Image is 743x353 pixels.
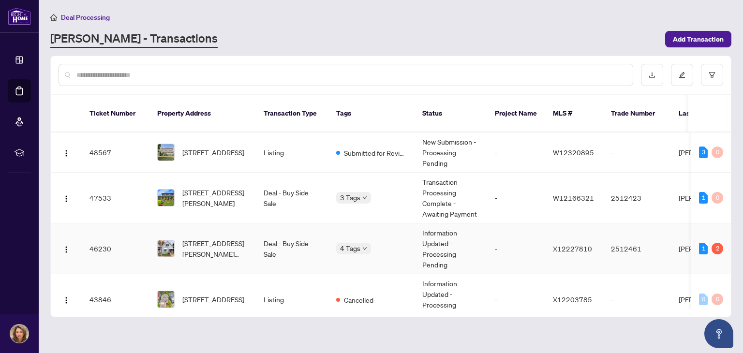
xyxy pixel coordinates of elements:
img: Profile Icon [10,324,29,343]
img: thumbnail-img [158,190,174,206]
img: thumbnail-img [158,291,174,308]
button: download [641,64,663,86]
span: Add Transaction [673,31,724,47]
button: Open asap [704,319,733,348]
div: 1 [699,243,708,254]
span: W12320895 [553,148,594,157]
img: Logo [62,246,70,253]
td: Deal - Buy Side Sale [256,223,328,274]
span: download [649,72,655,78]
td: - [487,173,545,223]
th: Trade Number [603,95,671,132]
button: edit [671,64,693,86]
td: Information Updated - Processing Pending [415,274,487,325]
td: 48567 [82,132,149,173]
span: Submitted for Review [344,147,407,158]
span: [STREET_ADDRESS] [182,294,244,305]
div: 0 [712,294,723,305]
th: Transaction Type [256,95,328,132]
td: 2512461 [603,223,671,274]
td: New Submission - Processing Pending [415,132,487,173]
th: Property Address [149,95,256,132]
td: 43846 [82,274,149,325]
td: 2512423 [603,173,671,223]
td: Information Updated - Processing Pending [415,223,487,274]
td: 46230 [82,223,149,274]
span: home [50,14,57,21]
td: Deal - Buy Side Sale [256,173,328,223]
td: 47533 [82,173,149,223]
td: Listing [256,132,328,173]
img: thumbnail-img [158,144,174,161]
span: filter [709,72,715,78]
td: Listing [256,274,328,325]
div: 0 [712,192,723,204]
td: - [603,132,671,173]
img: logo [8,7,31,25]
span: 4 Tags [340,243,360,254]
button: Logo [59,190,74,206]
span: [STREET_ADDRESS] [182,147,244,158]
th: Ticket Number [82,95,149,132]
span: W12166321 [553,193,594,202]
span: edit [679,72,685,78]
th: MLS # [545,95,603,132]
span: 3 Tags [340,192,360,203]
img: thumbnail-img [158,240,174,257]
button: Logo [59,241,74,256]
span: Cancelled [344,294,373,305]
div: 1 [699,192,708,204]
span: [STREET_ADDRESS][PERSON_NAME][PERSON_NAME] [182,238,248,259]
button: Logo [59,292,74,307]
img: Logo [62,296,70,304]
td: - [487,132,545,173]
td: - [487,223,545,274]
span: [STREET_ADDRESS][PERSON_NAME] [182,187,248,208]
th: Status [415,95,487,132]
button: filter [701,64,723,86]
th: Tags [328,95,415,132]
button: Logo [59,145,74,160]
td: - [487,274,545,325]
span: Deal Processing [61,13,110,22]
th: Project Name [487,95,545,132]
span: X12227810 [553,244,592,253]
span: down [362,246,367,251]
div: 2 [712,243,723,254]
a: [PERSON_NAME] - Transactions [50,30,218,48]
button: Add Transaction [665,31,731,47]
td: - [603,274,671,325]
td: Transaction Processing Complete - Awaiting Payment [415,173,487,223]
div: 0 [699,294,708,305]
span: down [362,195,367,200]
span: X12203785 [553,295,592,304]
img: Logo [62,195,70,203]
div: 0 [712,147,723,158]
img: Logo [62,149,70,157]
div: 3 [699,147,708,158]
